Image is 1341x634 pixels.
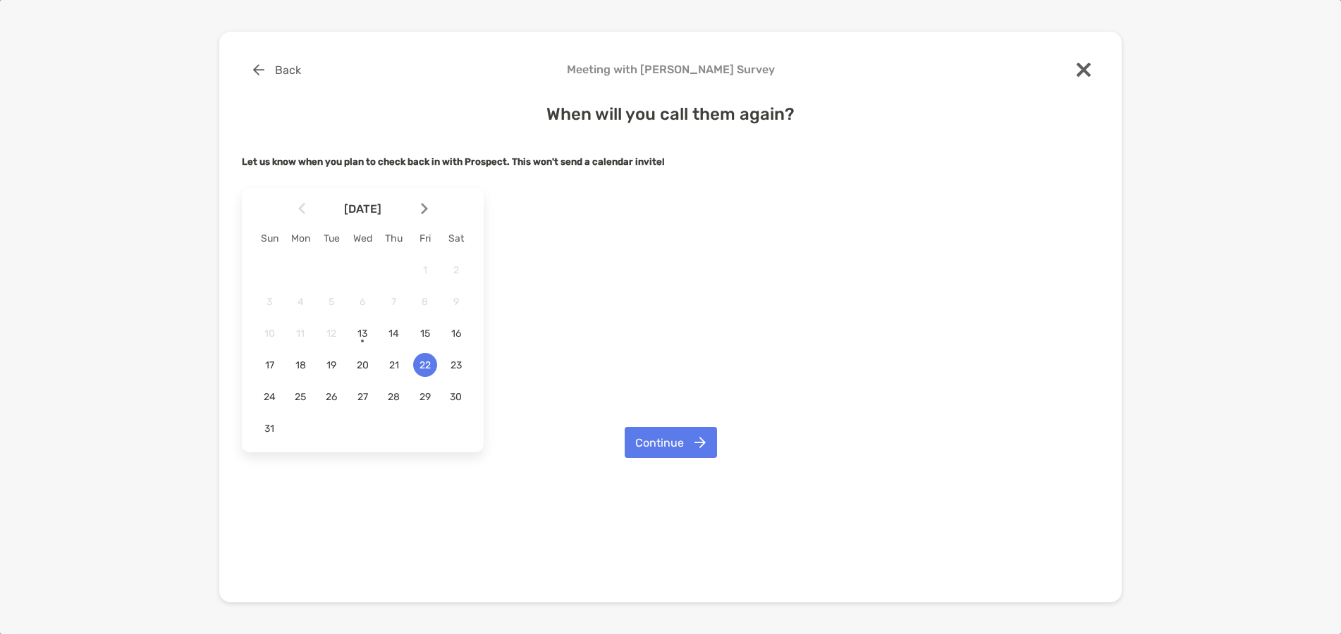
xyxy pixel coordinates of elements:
[319,328,343,340] span: 12
[319,296,343,308] span: 5
[347,232,378,244] div: Wed
[382,296,406,308] span: 7
[512,156,665,167] strong: This won't send a calendar invite!
[413,391,437,403] span: 29
[257,391,281,403] span: 24
[1077,63,1091,77] img: close modal
[257,359,281,371] span: 17
[444,359,468,371] span: 23
[257,423,281,435] span: 31
[441,232,472,244] div: Sat
[421,203,428,215] img: Arrow icon
[382,391,406,403] span: 28
[319,391,343,403] span: 26
[288,391,312,403] span: 25
[413,328,437,340] span: 15
[350,359,374,371] span: 20
[444,328,468,340] span: 16
[350,328,374,340] span: 13
[350,296,374,308] span: 6
[410,232,441,244] div: Fri
[694,437,706,448] img: button icon
[444,391,468,403] span: 30
[308,202,418,216] span: [DATE]
[413,296,437,308] span: 8
[242,156,1099,167] h5: Let us know when you plan to check back in with Prospect.
[382,359,406,371] span: 21
[254,232,285,244] div: Sun
[242,54,312,85] button: Back
[444,296,468,308] span: 9
[444,264,468,276] span: 2
[413,359,437,371] span: 22
[288,359,312,371] span: 18
[288,296,312,308] span: 4
[319,359,343,371] span: 19
[625,427,717,458] button: Continue
[242,104,1099,124] h4: When will you call them again?
[382,328,406,340] span: 14
[242,63,1099,76] h4: Meeting with [PERSON_NAME] Survey
[350,391,374,403] span: 27
[316,232,347,244] div: Tue
[257,296,281,308] span: 3
[413,264,437,276] span: 1
[257,328,281,340] span: 10
[288,328,312,340] span: 11
[253,64,264,75] img: button icon
[285,232,316,244] div: Mon
[298,203,305,215] img: Arrow icon
[379,232,410,244] div: Thu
